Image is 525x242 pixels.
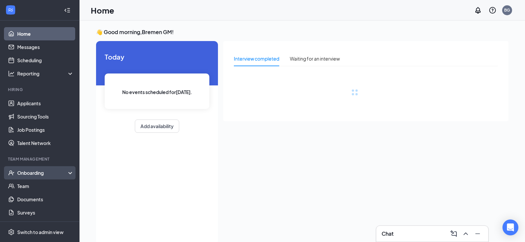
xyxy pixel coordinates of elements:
[290,55,340,62] div: Waiting for an interview
[17,97,74,110] a: Applicants
[472,228,483,239] button: Minimize
[17,179,74,193] a: Team
[8,229,15,235] svg: Settings
[17,136,74,150] a: Talent Network
[8,70,15,77] svg: Analysis
[474,6,482,14] svg: Notifications
[462,230,470,238] svg: ChevronUp
[448,228,459,239] button: ComposeMessage
[122,88,192,96] span: No events scheduled for [DATE] .
[8,156,73,162] div: Team Management
[460,228,471,239] button: ChevronUp
[17,206,74,219] a: Surveys
[504,7,510,13] div: BG
[450,230,458,238] svg: ComposeMessage
[91,5,114,16] h1: Home
[17,169,68,176] div: Onboarding
[474,230,482,238] svg: Minimize
[17,193,74,206] a: Documents
[7,7,14,13] svg: WorkstreamLogo
[96,28,508,36] h3: 👋 Good morning, Bremen GM !
[17,54,74,67] a: Scheduling
[17,123,74,136] a: Job Postings
[135,120,179,133] button: Add availability
[17,229,64,235] div: Switch to admin view
[17,27,74,40] a: Home
[17,110,74,123] a: Sourcing Tools
[502,219,518,235] div: Open Intercom Messenger
[8,169,15,176] svg: UserCheck
[17,40,74,54] a: Messages
[105,52,209,62] span: Today
[17,70,74,77] div: Reporting
[64,7,71,14] svg: Collapse
[8,87,73,92] div: Hiring
[234,55,279,62] div: Interview completed
[489,6,497,14] svg: QuestionInfo
[382,230,394,237] h3: Chat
